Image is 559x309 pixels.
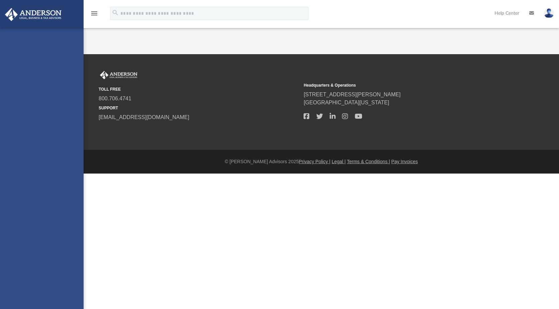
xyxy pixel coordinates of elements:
[84,158,559,165] div: © [PERSON_NAME] Advisors 2025
[99,105,299,111] small: SUPPORT
[304,82,504,88] small: Headquarters & Operations
[299,159,331,164] a: Privacy Policy |
[99,86,299,92] small: TOLL FREE
[544,8,554,18] img: User Pic
[112,9,119,16] i: search
[304,100,389,105] a: [GEOGRAPHIC_DATA][US_STATE]
[99,71,139,80] img: Anderson Advisors Platinum Portal
[90,9,98,17] i: menu
[99,96,131,101] a: 800.706.4741
[3,8,64,21] img: Anderson Advisors Platinum Portal
[90,13,98,17] a: menu
[347,159,390,164] a: Terms & Conditions |
[99,114,189,120] a: [EMAIL_ADDRESS][DOMAIN_NAME]
[391,159,418,164] a: Pay Invoices
[304,92,401,97] a: [STREET_ADDRESS][PERSON_NAME]
[332,159,346,164] a: Legal |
